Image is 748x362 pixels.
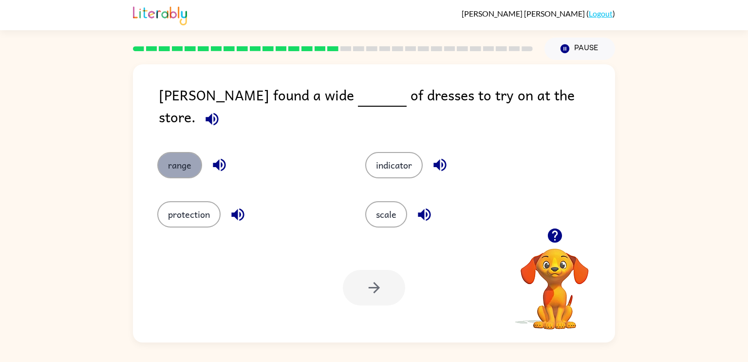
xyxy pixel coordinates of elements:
button: scale [365,201,407,228]
div: [PERSON_NAME] found a wide of dresses to try on at the store. [159,84,615,133]
button: Pause [544,38,615,60]
span: [PERSON_NAME] [PERSON_NAME] [462,9,586,18]
video: Your browser must support playing .mp4 files to use Literably. Please try using another browser. [506,233,603,331]
button: range [157,152,202,178]
div: ( ) [462,9,615,18]
img: Literably [133,4,187,25]
button: indicator [365,152,423,178]
a: Logout [589,9,613,18]
button: protection [157,201,221,228]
